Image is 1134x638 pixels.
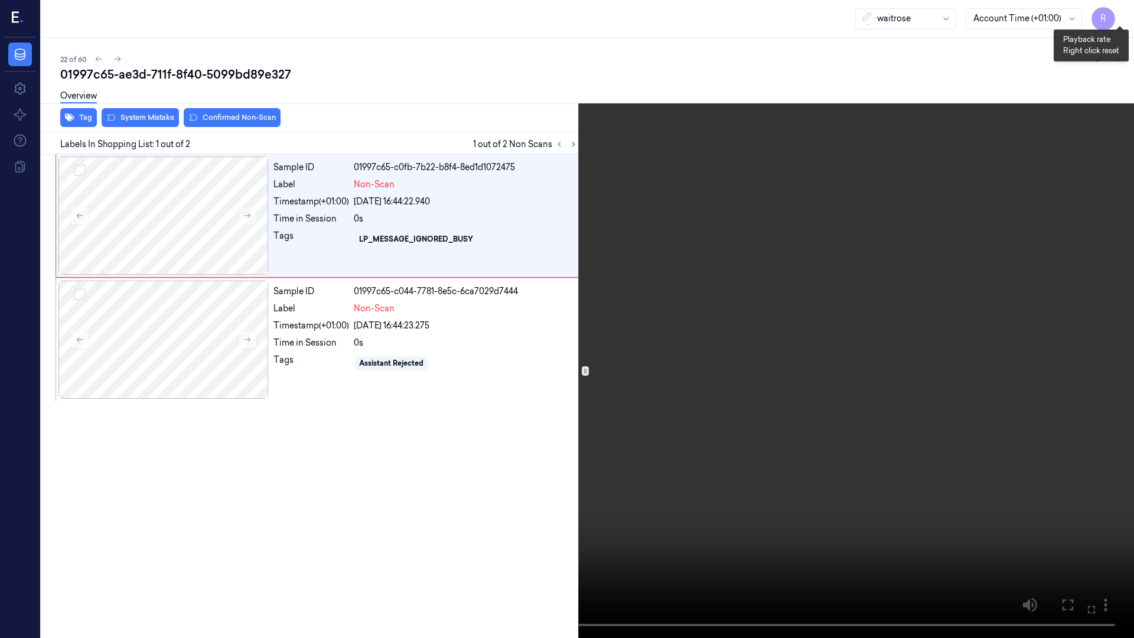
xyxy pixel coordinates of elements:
[60,90,97,103] a: Overview
[359,358,423,369] div: Assistant Rejected
[273,302,349,315] div: Label
[273,230,349,249] div: Tags
[354,302,395,315] span: Non-Scan
[273,285,349,298] div: Sample ID
[354,337,578,349] div: 0s
[184,108,281,127] button: Confirmed Non-Scan
[354,213,578,225] div: 0s
[359,234,473,245] div: LP_MESSAGE_IGNORED_BUSY
[273,213,349,225] div: Time in Session
[354,320,578,332] div: [DATE] 16:44:23.275
[354,178,395,191] span: Non-Scan
[273,337,349,349] div: Time in Session
[273,178,349,191] div: Label
[1091,7,1115,31] button: R
[273,354,349,373] div: Tags
[354,285,578,298] div: 01997c65-c044-7781-8e5c-6ca7029d7444
[102,108,179,127] button: System Mistake
[74,164,86,176] button: Select row
[354,161,578,174] div: 01997c65-c0fb-7b22-b8f4-8ed1d1072475
[473,137,581,151] span: 1 out of 2 Non Scans
[354,196,578,208] div: [DATE] 16:44:22.940
[273,320,349,332] div: Timestamp (+01:00)
[60,138,190,151] span: Labels In Shopping List: 1 out of 2
[60,108,97,127] button: Tag
[60,54,87,64] span: 22 of 60
[60,66,1125,83] div: 01997c65-ae3d-711f-8f40-5099bd89e327
[273,196,349,208] div: Timestamp (+01:00)
[273,161,349,174] div: Sample ID
[74,288,86,300] button: Select row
